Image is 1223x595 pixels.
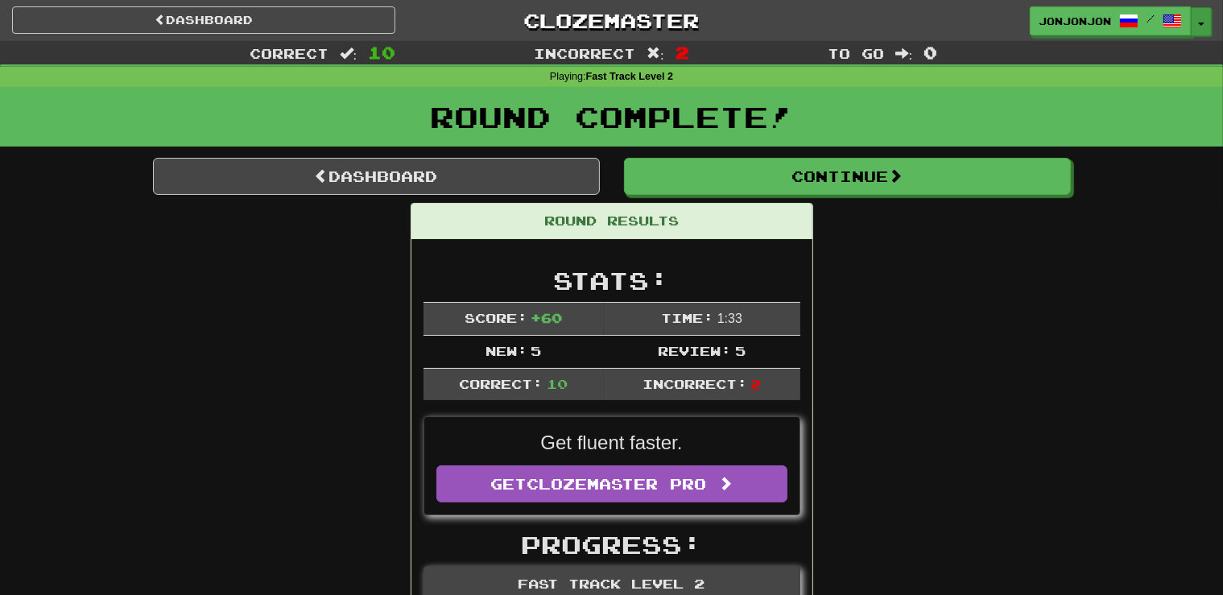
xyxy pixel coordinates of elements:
[6,101,1217,133] h1: Round Complete!
[658,343,731,358] span: Review:
[485,343,527,358] span: New:
[411,204,812,239] div: Round Results
[531,343,541,358] span: 5
[661,310,713,325] span: Time:
[923,43,937,62] span: 0
[424,531,800,558] h2: Progress:
[828,45,884,61] span: To go
[534,45,635,61] span: Incorrect
[547,376,568,391] span: 10
[153,158,600,195] a: Dashboard
[527,475,706,493] span: Clozemaster Pro
[424,267,800,294] h2: Stats:
[465,310,527,325] span: Score:
[647,47,664,60] span: :
[1039,14,1111,28] span: jonjonjon
[624,158,1071,195] button: Continue
[586,71,674,82] strong: Fast Track Level 2
[531,310,562,325] span: + 60
[340,47,357,60] span: :
[459,376,543,391] span: Correct:
[895,47,913,60] span: :
[1030,6,1191,35] a: jonjonjon /
[1147,13,1155,24] span: /
[717,312,742,325] span: 1 : 33
[12,6,395,34] a: Dashboard
[735,343,746,358] span: 5
[368,43,395,62] span: 10
[750,376,761,391] span: 2
[436,465,787,502] a: GetClozemaster Pro
[676,43,689,62] span: 2
[436,429,787,457] p: Get fluent faster.
[642,376,747,391] span: Incorrect:
[250,45,328,61] span: Correct
[419,6,803,35] a: Clozemaster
